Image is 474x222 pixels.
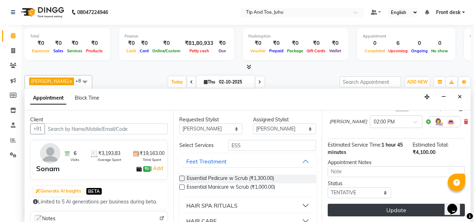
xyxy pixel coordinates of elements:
div: HAIR SPA RITUALS [186,201,238,210]
div: 0 [409,39,429,47]
iframe: chat widget [445,194,467,215]
div: ₹0 [84,39,105,47]
span: Total Spent [143,157,161,162]
img: Hairdresser.png [434,117,442,126]
div: ₹0 [65,39,84,47]
span: Front desk [436,9,461,16]
span: [PERSON_NAME] [329,118,367,125]
div: 6 [387,39,409,47]
img: avatar [40,143,60,163]
div: ₹0 [125,39,138,47]
div: Redemption [248,33,343,39]
span: Average Spent [98,157,121,162]
span: Essential Pedicure w Scrub (₹1,300.00) [187,175,274,183]
span: ₹4,100.00 [413,149,435,155]
div: Select Services [174,142,223,149]
div: ₹0 [248,39,267,47]
div: Assigned Stylist [253,116,316,123]
span: Products [84,48,105,53]
span: ₹0 [143,166,151,172]
input: Search by Name/Mobile/Email/Code [45,123,168,134]
span: Package [285,48,305,53]
div: ₹0 [30,39,52,47]
span: Due [217,48,228,53]
button: Generate AI Insights [34,186,83,196]
span: [PERSON_NAME] [31,78,69,84]
span: BETA [86,188,102,195]
div: Feet Treatment [186,157,227,166]
div: 0 [429,39,450,47]
span: ₹19,163.00 [140,150,165,157]
span: 6 [74,150,76,157]
span: Services [65,48,84,53]
span: Expenses [30,48,52,53]
button: Feet Treatment [182,155,314,168]
span: Ongoing [409,48,429,53]
div: 0 [363,39,387,47]
input: Search by service name [228,140,316,151]
div: Limited to 5 AI generations per business during beta. [33,198,165,206]
span: Cash [125,48,138,53]
button: ADD NEW [405,77,429,87]
span: Today [168,76,186,87]
div: Requested Stylist [179,116,242,123]
button: Update [328,204,465,216]
span: ADD NEW [407,79,428,85]
div: ₹0 [285,39,305,47]
div: Status [328,180,391,187]
span: Online/Custom [151,48,182,53]
div: Client [30,116,168,123]
span: Completed [363,48,387,53]
span: Appointment [30,92,66,105]
div: ₹81,80,933 [182,39,216,47]
span: Visits [71,157,79,162]
div: Sonam [36,163,60,174]
span: Thu [202,79,217,85]
div: ₹0 [305,39,327,47]
span: Sales [52,48,65,53]
b: 08047224946 [77,2,108,22]
span: Petty cash [188,48,211,53]
div: ₹0 [327,39,343,47]
img: logo [18,2,66,22]
button: HAIR SPA RITUALS [182,199,314,212]
input: 2025-10-02 [217,77,252,87]
div: Appointment [363,33,450,39]
input: Search Appointment [340,76,401,87]
img: Interior.png [447,117,455,126]
span: ₹3,193.83 [98,150,120,157]
div: Total [30,33,105,39]
a: x [69,78,72,84]
div: ₹0 [151,39,182,47]
span: Card [138,48,151,53]
div: ₹0 [216,39,228,47]
span: Estimated Total: [413,142,448,148]
span: No show [429,48,450,53]
span: Gift Cards [305,48,327,53]
span: +8 [75,78,86,83]
span: Essential Manicure w Scrub (₹1,000.00) [187,183,275,192]
span: Voucher [248,48,267,53]
button: Close [455,92,465,102]
button: +91 [30,123,45,134]
div: ₹0 [138,39,151,47]
span: Prepaid [267,48,285,53]
span: Block Time [75,95,99,101]
div: Finance [125,33,228,39]
a: Add [152,164,164,173]
div: Appointment Notes [328,159,465,166]
span: Estimated Service Time: [328,142,381,148]
span: Wallet [327,48,343,53]
span: Upcoming [387,48,409,53]
div: ₹0 [52,39,65,47]
span: | [151,164,164,173]
div: ₹0 [267,39,285,47]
